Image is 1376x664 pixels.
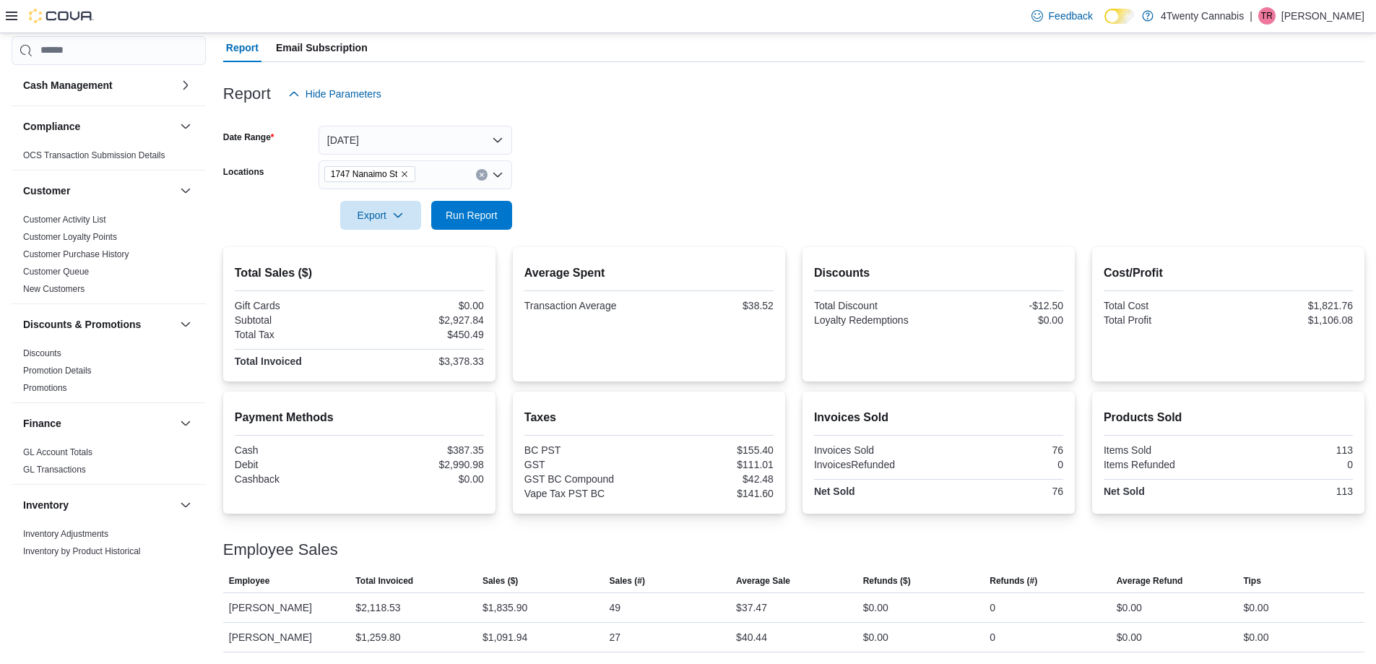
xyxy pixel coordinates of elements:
[235,409,484,426] h2: Payment Methods
[1104,314,1226,326] div: Total Profit
[23,284,85,294] a: New Customers
[1104,459,1226,470] div: Items Refunded
[177,77,194,94] button: Cash Management
[276,33,368,62] span: Email Subscription
[29,9,94,23] img: Cova
[362,473,484,485] div: $0.00
[355,575,413,587] span: Total Invoiced
[23,283,85,295] span: New Customers
[23,232,117,242] a: Customer Loyalty Points
[362,314,484,326] div: $2,927.84
[235,300,357,311] div: Gift Cards
[1104,409,1353,426] h2: Products Sold
[226,33,259,62] span: Report
[229,575,270,587] span: Employee
[12,444,206,484] div: Finance
[1104,264,1353,282] h2: Cost/Profit
[23,267,89,277] a: Customer Queue
[12,147,206,170] div: Compliance
[23,266,89,277] span: Customer Queue
[524,488,646,499] div: Vape Tax PST BC
[235,459,357,470] div: Debit
[23,498,69,512] h3: Inventory
[349,201,412,230] span: Export
[1231,486,1353,497] div: 113
[736,599,767,616] div: $37.47
[23,383,67,393] a: Promotions
[177,415,194,432] button: Finance
[23,184,70,198] h3: Customer
[177,496,194,514] button: Inventory
[1117,599,1142,616] div: $0.00
[814,486,855,497] strong: Net Sold
[23,184,174,198] button: Customer
[1104,24,1105,25] span: Dark Mode
[652,444,774,456] div: $155.40
[610,599,621,616] div: 49
[1104,300,1226,311] div: Total Cost
[362,329,484,340] div: $450.49
[1026,1,1099,30] a: Feedback
[652,473,774,485] div: $42.48
[23,416,61,431] h3: Finance
[177,118,194,135] button: Compliance
[235,329,357,340] div: Total Tax
[1281,7,1364,25] p: [PERSON_NAME]
[223,85,271,103] h3: Report
[223,166,264,178] label: Locations
[1104,444,1226,456] div: Items Sold
[23,249,129,259] a: Customer Purchase History
[1243,629,1268,646] div: $0.00
[1261,7,1273,25] span: TR
[23,465,86,475] a: GL Transactions
[736,629,767,646] div: $40.44
[23,498,174,512] button: Inventory
[362,459,484,470] div: $2,990.98
[23,317,141,332] h3: Discounts & Promotions
[1049,9,1093,23] span: Feedback
[324,166,416,182] span: 1747 Nanaimo St
[331,167,398,181] span: 1747 Nanaimo St
[1243,575,1260,587] span: Tips
[23,150,165,160] a: OCS Transaction Submission Details
[652,459,774,470] div: $111.01
[492,169,503,181] button: Open list of options
[12,345,206,402] div: Discounts & Promotions
[990,575,1037,587] span: Refunds (#)
[223,593,350,622] div: [PERSON_NAME]
[282,79,387,108] button: Hide Parameters
[23,119,80,134] h3: Compliance
[814,314,936,326] div: Loyalty Redemptions
[319,126,512,155] button: [DATE]
[355,599,400,616] div: $2,118.53
[235,264,484,282] h2: Total Sales ($)
[610,575,645,587] span: Sales (#)
[177,316,194,333] button: Discounts & Promotions
[652,488,774,499] div: $141.60
[23,447,92,458] span: GL Account Totals
[235,473,357,485] div: Cashback
[483,599,527,616] div: $1,835.90
[223,541,338,559] h3: Employee Sales
[1231,300,1353,311] div: $1,821.76
[736,575,790,587] span: Average Sale
[524,409,774,426] h2: Taxes
[1231,314,1353,326] div: $1,106.08
[23,78,174,92] button: Cash Management
[941,314,1063,326] div: $0.00
[23,348,61,359] span: Discounts
[23,150,165,161] span: OCS Transaction Submission Details
[235,355,302,367] strong: Total Invoiced
[23,529,108,539] a: Inventory Adjustments
[23,546,141,556] a: Inventory by Product Historical
[1231,459,1353,470] div: 0
[1117,575,1183,587] span: Average Refund
[524,473,646,485] div: GST BC Compound
[23,348,61,358] a: Discounts
[941,444,1063,456] div: 76
[941,459,1063,470] div: 0
[23,416,174,431] button: Finance
[23,317,174,332] button: Discounts & Promotions
[340,201,421,230] button: Export
[863,629,888,646] div: $0.00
